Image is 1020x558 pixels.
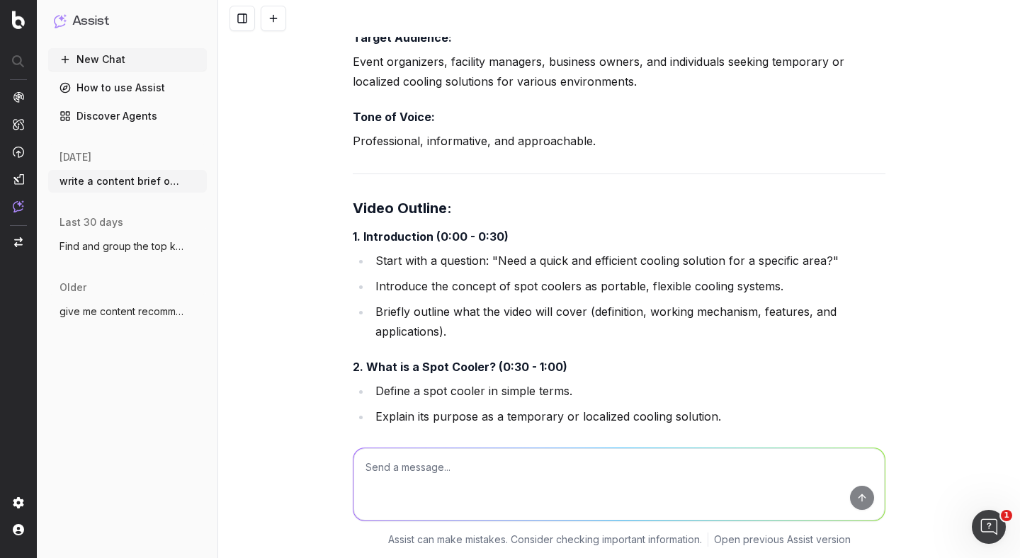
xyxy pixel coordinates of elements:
a: How to use Assist [48,76,207,99]
button: give me content recommendations on what [48,300,207,323]
li: Briefly outline what the video will cover (definition, working mechanism, features, and applicati... [371,302,885,341]
p: Professional, informative, and approachable. [353,131,885,151]
button: Find and group the top keywords for [48,235,207,258]
button: write a content brief on Difference Betw [48,170,207,193]
strong: 1. Introduction (0:00 - 0:30) [353,229,509,244]
a: Open previous Assist version [714,533,851,547]
li: Introduce the concept of spot coolers as portable, flexible cooling systems. [371,276,885,296]
img: Switch project [14,237,23,247]
img: Assist [13,200,24,212]
img: Assist [54,14,67,28]
iframe: Intercom live chat [972,510,1006,544]
button: New Chat [48,48,207,71]
img: My account [13,524,24,535]
strong: Target Audience: [353,30,452,45]
p: Event organizers, facility managers, business owners, and individuals seeking temporary or locali... [353,52,885,91]
span: write a content brief on Difference Betw [59,174,184,188]
img: Botify logo [12,11,25,29]
h1: Assist [72,11,109,31]
li: Start with a question: "Need a quick and efficient cooling solution for a specific area?" [371,251,885,271]
p: Assist can make mistakes. Consider checking important information. [388,533,702,547]
span: last 30 days [59,215,123,229]
img: Setting [13,497,24,508]
li: Define a spot cooler in simple terms. [371,381,885,401]
span: older [59,280,86,295]
span: 1 [1001,510,1012,521]
strong: 2. What is a Spot Cooler? (0:30 - 1:00) [353,360,567,374]
strong: Video Outline: [353,200,452,217]
li: Explain its purpose as a temporary or localized cooling solution. [371,406,885,426]
button: Assist [54,11,201,31]
span: give me content recommendations on what [59,304,184,319]
strong: Tone of Voice: [353,110,435,124]
span: [DATE] [59,150,91,164]
span: Find and group the top keywords for [59,239,184,254]
img: Analytics [13,91,24,103]
img: Studio [13,173,24,185]
img: Activation [13,146,24,158]
img: Intelligence [13,118,24,130]
a: Discover Agents [48,105,207,127]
